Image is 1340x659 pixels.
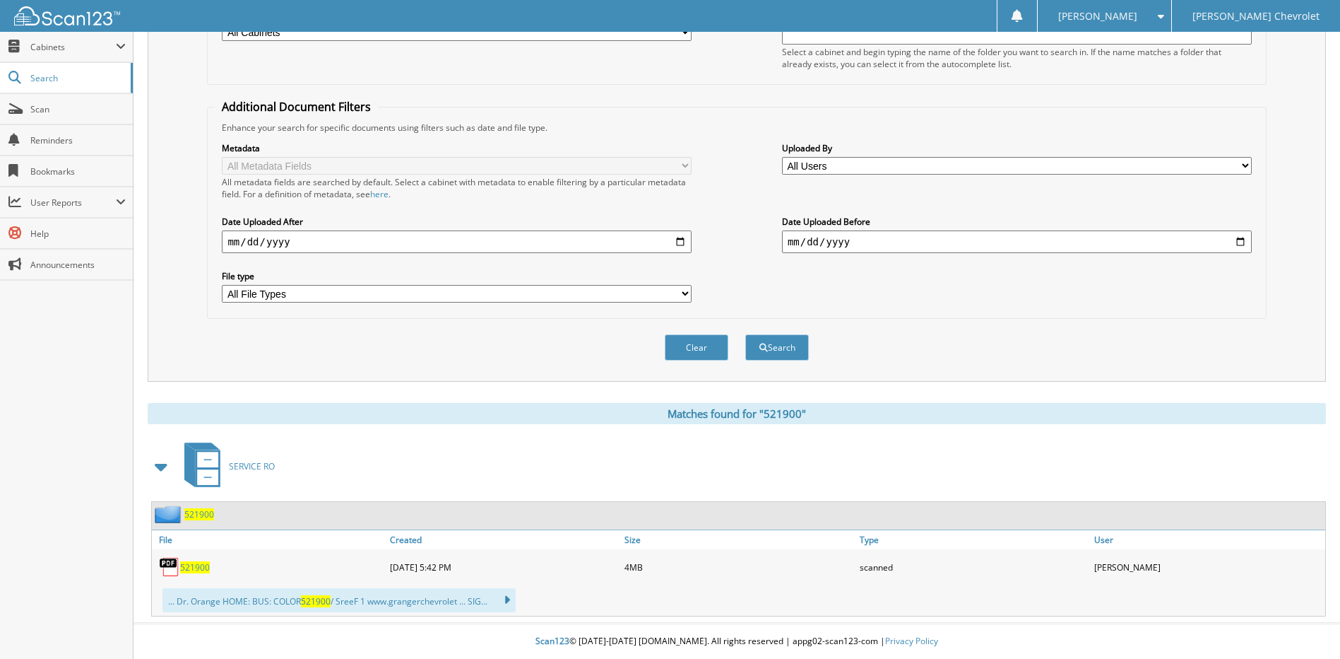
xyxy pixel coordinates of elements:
[621,530,855,549] a: Size
[176,438,275,494] a: SERVICE RO
[1091,553,1325,581] div: [PERSON_NAME]
[155,506,184,523] img: folder2.png
[152,530,386,549] a: File
[782,231,1252,253] input: end
[134,624,1340,659] div: © [DATE]-[DATE] [DOMAIN_NAME]. All rights reserved | appg02-scan123-com |
[30,41,116,53] span: Cabinets
[30,103,126,115] span: Scan
[180,561,210,573] a: 521900
[215,122,1258,134] div: Enhance your search for specific documents using filters such as date and file type.
[621,553,855,581] div: 4MB
[222,176,692,200] div: All metadata fields are searched by default. Select a cabinet with metadata to enable filtering b...
[222,231,692,253] input: start
[782,142,1252,154] label: Uploaded By
[301,595,331,607] span: 521900
[184,508,214,520] a: 521900
[1192,12,1320,21] span: [PERSON_NAME] Chevrolet
[885,635,938,647] a: Privacy Policy
[386,553,621,581] div: [DATE] 5:42 PM
[222,216,692,228] label: Date Uploaded After
[30,228,126,240] span: Help
[745,334,809,361] button: Search
[159,556,180,578] img: PDF.png
[215,99,378,115] legend: Additional Document Filters
[1269,591,1340,659] iframe: Chat Widget
[370,188,389,200] a: here
[148,403,1326,424] div: Matches found for "521900"
[782,216,1252,228] label: Date Uploaded Before
[222,270,692,282] label: File type
[856,530,1091,549] a: Type
[782,46,1252,70] div: Select a cabinet and begin typing the name of the folder you want to search in. If the name match...
[1091,530,1325,549] a: User
[856,553,1091,581] div: scanned
[30,134,126,146] span: Reminders
[30,259,126,271] span: Announcements
[386,530,621,549] a: Created
[229,460,275,472] span: SERVICE RO
[30,72,124,84] span: Search
[535,635,569,647] span: Scan123
[162,588,516,612] div: ... Dr. Orange HOME: BUS: COLOR / SreeF 1 www.grangerchevrolet ... SIG...
[222,142,692,154] label: Metadata
[665,334,728,361] button: Clear
[1058,12,1137,21] span: [PERSON_NAME]
[14,6,120,25] img: scan123-logo-white.svg
[30,197,116,209] span: User Reports
[30,165,126,177] span: Bookmarks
